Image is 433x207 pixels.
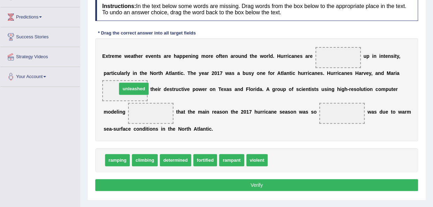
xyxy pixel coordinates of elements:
[134,53,135,59] b: t
[260,70,263,76] b: n
[232,70,234,76] b: s
[351,86,354,92] b: e
[183,86,184,92] b: i
[257,70,260,76] b: o
[104,70,107,76] b: p
[95,179,418,191] button: Verify
[248,70,251,76] b: s
[121,70,124,76] b: a
[202,109,205,115] b: a
[233,53,235,59] b: r
[171,70,172,76] b: l
[212,86,216,92] b: n
[260,86,262,92] b: a
[283,86,286,92] b: p
[381,86,385,92] b: m
[285,53,287,59] b: r
[327,86,328,92] b: i
[122,109,126,115] b: g
[251,70,254,76] b: y
[281,70,282,76] b: t
[127,70,130,76] b: y
[344,70,347,76] b: n
[155,86,158,92] b: e
[185,53,188,59] b: e
[355,70,359,76] b: H
[310,53,313,59] b: e
[324,86,327,92] b: s
[338,70,341,76] b: c
[165,70,169,76] b: A
[102,80,148,101] span: Drop target
[387,70,391,76] b: M
[328,86,331,92] b: n
[283,53,285,59] b: r
[252,53,255,59] b: h
[156,70,158,76] b: r
[395,70,397,76] b: i
[237,70,240,76] b: a
[184,109,185,115] b: t
[270,70,273,76] b: o
[128,103,173,124] span: Drop target
[334,70,335,76] b: r
[169,70,171,76] b: t
[124,70,126,76] b: r
[391,86,393,92] b: t
[359,70,361,76] b: a
[172,86,174,92] b: t
[369,86,373,92] b: n
[109,70,111,76] b: r
[309,70,312,76] b: c
[153,70,156,76] b: o
[287,53,289,59] b: i
[119,83,148,95] span: unleashed
[242,70,246,76] b: b
[282,70,284,76] b: l
[277,86,280,92] b: o
[359,86,361,92] b: l
[192,109,195,115] b: e
[106,70,109,76] b: a
[381,70,384,76] b: d
[154,53,157,59] b: n
[241,53,244,59] b: n
[365,86,367,92] b: i
[260,53,264,59] b: w
[214,70,217,76] b: 0
[151,53,154,59] b: e
[269,53,270,59] b: l
[361,70,363,76] b: r
[0,27,80,45] a: Success Stories
[199,86,202,92] b: w
[294,53,297,59] b: n
[266,86,270,92] b: A
[160,70,163,76] b: h
[141,70,144,76] b: h
[207,70,209,76] b: r
[361,86,364,92] b: u
[191,53,193,59] b: i
[225,70,229,76] b: w
[226,86,229,92] b: a
[179,70,181,76] b: i
[344,86,348,92] b: h
[131,53,134,59] b: a
[141,53,143,59] b: r
[210,86,213,92] b: o
[289,53,291,59] b: c
[105,53,108,59] b: x
[394,53,395,59] b: i
[152,86,155,92] b: h
[262,86,263,92] b: .
[108,109,111,115] b: o
[199,70,202,76] b: y
[133,70,134,76] b: i
[159,86,161,92] b: r
[320,70,323,76] b: s
[128,53,131,59] b: e
[112,53,114,59] b: e
[280,86,283,92] b: u
[217,70,220,76] b: 1
[238,53,241,59] b: u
